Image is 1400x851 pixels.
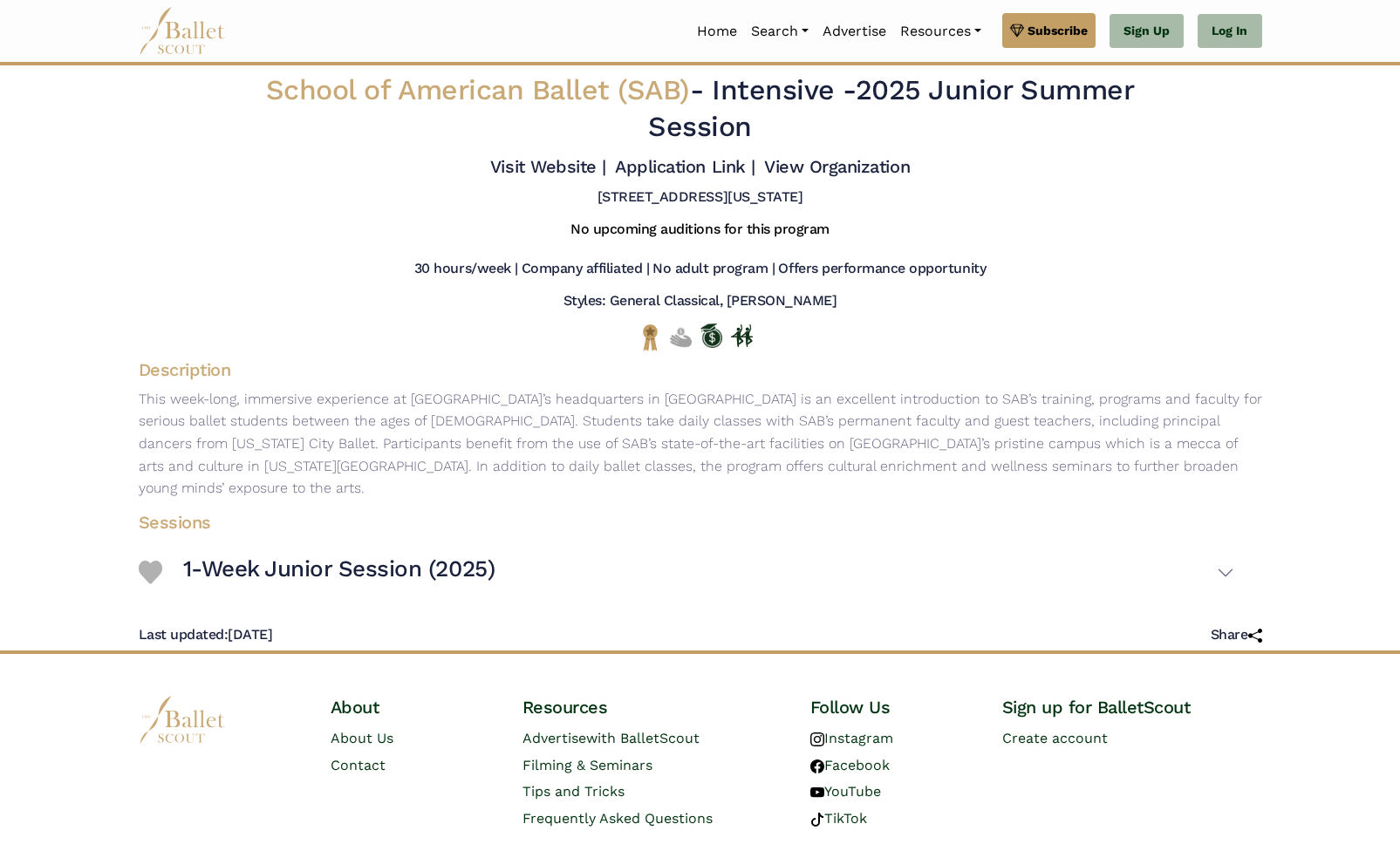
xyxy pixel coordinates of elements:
img: youtube logo [810,786,824,800]
img: National [639,323,661,351]
a: Subscribe [1002,13,1096,48]
p: This week-long, immersive experience at [GEOGRAPHIC_DATA]’s headquarters in [GEOGRAPHIC_DATA] is ... [125,388,1276,500]
a: Facebook [810,757,890,773]
img: instagram logo [810,732,824,746]
a: Frequently Asked Questions [522,810,713,827]
span: School of American Ballet (SAB) [266,73,690,106]
h5: No adult program | [652,260,775,278]
span: Subscribe [1028,21,1088,40]
a: TikTok [810,810,867,827]
h4: Sign up for BalletScout [1002,696,1262,718]
a: Tips and Tricks [522,783,625,800]
img: logo [139,696,226,744]
span: with BalletScout [586,730,700,746]
a: Advertisewith BalletScout [522,730,700,746]
a: About Us [331,730,393,746]
h4: Sessions [125,511,1248,534]
h4: Description [125,358,1276,381]
h5: No upcoming auditions for this program [570,221,830,239]
a: Advertise [816,13,893,50]
a: YouTube [810,783,881,800]
span: Last updated: [139,626,229,643]
h5: [STREET_ADDRESS][US_STATE] [598,188,803,207]
img: In Person [731,324,753,347]
img: gem.svg [1010,21,1024,40]
h4: Follow Us [810,696,974,718]
h5: Share [1211,626,1262,644]
h4: Resources [522,696,782,718]
a: Log In [1198,14,1261,49]
a: View Organization [764,156,910,177]
a: Home [690,13,744,50]
a: Search [744,13,816,50]
img: No Financial Aid [670,323,692,351]
img: facebook logo [810,759,824,773]
img: Heart [139,561,162,584]
h2: - 2025 Junior Summer Session [234,72,1165,145]
h5: Styles: General Classical, [PERSON_NAME] [563,292,837,310]
h3: 1-Week Junior Session (2025) [183,555,495,584]
a: Create account [1002,730,1108,746]
img: Offers Scholarship [700,323,722,348]
h5: 30 hours/week | [414,260,518,278]
h5: Company affiliated | [522,260,649,278]
a: Resources [893,13,988,50]
h5: [DATE] [139,626,273,644]
img: tiktok logo [810,813,824,827]
span: Intensive - [712,73,856,106]
h5: Offers performance opportunity [778,260,986,278]
a: Application Link | [615,156,755,177]
h4: About [331,696,495,718]
a: Filming & Seminars [522,757,652,773]
a: Instagram [810,730,893,746]
a: Sign Up [1110,14,1184,49]
a: Contact [331,757,386,773]
button: 1-Week Junior Session (2025) [183,548,1234,598]
a: Visit Website | [490,156,606,177]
